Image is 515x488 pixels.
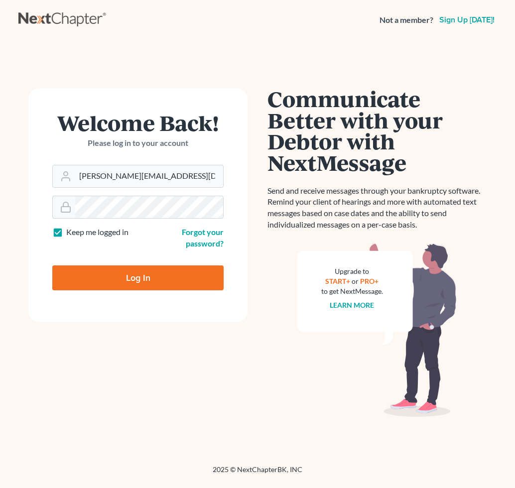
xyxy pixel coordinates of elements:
[267,185,487,231] p: Send and receive messages through your bankruptcy software. Remind your client of hearings and mo...
[361,277,379,285] a: PRO+
[52,137,224,149] p: Please log in to your account
[352,277,359,285] span: or
[437,16,497,24] a: Sign up [DATE]!
[66,227,129,238] label: Keep me logged in
[52,112,224,133] h1: Welcome Back!
[18,465,497,483] div: 2025 © NextChapterBK, INC
[297,243,457,417] img: nextmessage_bg-59042aed3d76b12b5cd301f8e5b87938c9018125f34e5fa2b7a6b67550977c72.svg
[75,165,223,187] input: Email Address
[321,286,383,296] div: to get NextMessage.
[52,265,224,290] input: Log In
[326,277,351,285] a: START+
[182,227,224,248] a: Forgot your password?
[321,266,383,276] div: Upgrade to
[380,14,433,26] strong: Not a member?
[267,88,487,173] h1: Communicate Better with your Debtor with NextMessage
[330,301,375,309] a: Learn more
